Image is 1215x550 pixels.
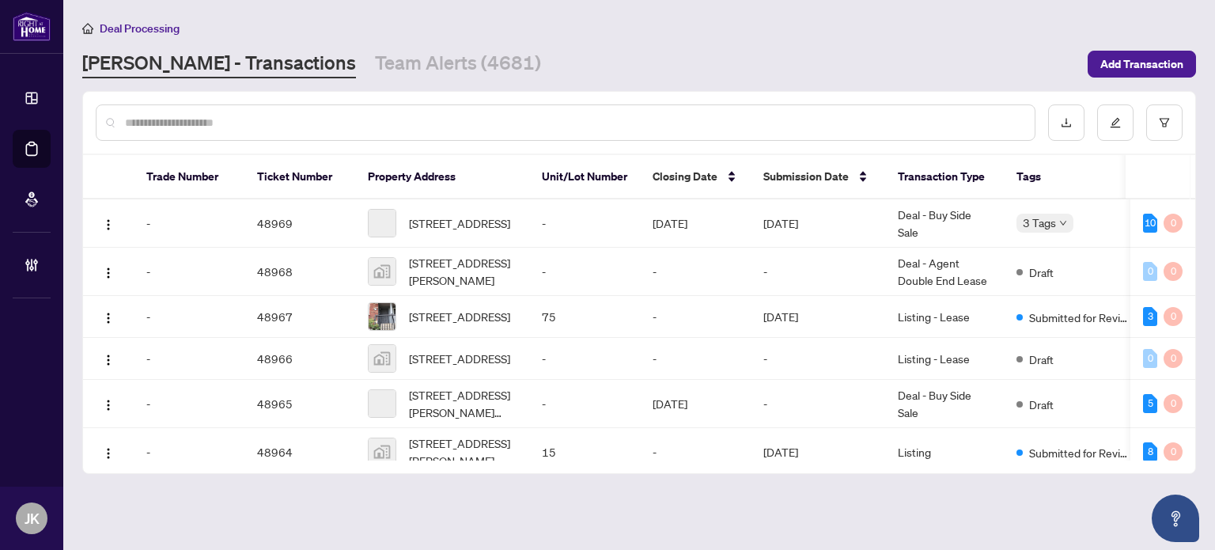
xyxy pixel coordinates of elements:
[375,50,541,78] a: Team Alerts (4681)
[751,199,885,248] td: [DATE]
[529,380,640,428] td: -
[640,380,751,428] td: [DATE]
[134,155,244,199] th: Trade Number
[1143,349,1157,368] div: 0
[1029,396,1054,413] span: Draft
[409,254,517,289] span: [STREET_ADDRESS][PERSON_NAME]
[751,296,885,338] td: [DATE]
[134,380,244,428] td: -
[1143,262,1157,281] div: 0
[1023,214,1056,232] span: 3 Tags
[640,428,751,476] td: -
[102,218,115,231] img: Logo
[1029,264,1054,281] span: Draft
[653,168,717,185] span: Closing Date
[102,399,115,412] img: Logo
[885,199,1004,248] td: Deal - Buy Side Sale
[1004,155,1145,199] th: Tags
[529,296,640,338] td: 75
[1164,214,1183,233] div: 0
[751,428,885,476] td: [DATE]
[96,304,121,329] button: Logo
[640,199,751,248] td: [DATE]
[102,312,115,324] img: Logo
[1029,351,1054,368] span: Draft
[355,155,529,199] th: Property Address
[1159,117,1170,128] span: filter
[409,350,510,367] span: [STREET_ADDRESS]
[1143,307,1157,326] div: 3
[885,248,1004,296] td: Deal - Agent Double End Lease
[529,248,640,296] td: -
[1100,51,1183,77] span: Add Transaction
[640,155,751,199] th: Closing Date
[102,354,115,366] img: Logo
[1088,51,1196,78] button: Add Transaction
[763,168,849,185] span: Submission Date
[1143,442,1157,461] div: 8
[1164,262,1183,281] div: 0
[1164,349,1183,368] div: 0
[102,267,115,279] img: Logo
[1143,394,1157,413] div: 5
[369,303,396,330] img: thumbnail-img
[134,248,244,296] td: -
[82,23,93,34] span: home
[409,308,510,325] span: [STREET_ADDRESS]
[751,155,885,199] th: Submission Date
[885,428,1004,476] td: Listing
[96,211,121,236] button: Logo
[96,346,121,371] button: Logo
[369,345,396,372] img: thumbnail-img
[409,434,517,469] span: [STREET_ADDRESS][PERSON_NAME]
[134,338,244,380] td: -
[1048,104,1084,141] button: download
[640,248,751,296] td: -
[1152,495,1199,542] button: Open asap
[96,259,121,284] button: Logo
[244,428,355,476] td: 48964
[244,296,355,338] td: 48967
[134,428,244,476] td: -
[751,380,885,428] td: -
[369,258,396,285] img: thumbnail-img
[134,199,244,248] td: -
[409,214,510,232] span: [STREET_ADDRESS]
[96,439,121,465] button: Logo
[1059,219,1067,227] span: down
[25,507,40,529] span: JK
[409,386,517,421] span: [STREET_ADDRESS][PERSON_NAME][PERSON_NAME]
[529,155,640,199] th: Unit/Lot Number
[244,380,355,428] td: 48965
[100,21,180,36] span: Deal Processing
[244,338,355,380] td: 48966
[13,12,51,41] img: logo
[1164,307,1183,326] div: 0
[640,338,751,380] td: -
[885,155,1004,199] th: Transaction Type
[885,338,1004,380] td: Listing - Lease
[96,391,121,416] button: Logo
[885,380,1004,428] td: Deal - Buy Side Sale
[1164,394,1183,413] div: 0
[82,50,356,78] a: [PERSON_NAME] - Transactions
[1146,104,1183,141] button: filter
[751,248,885,296] td: -
[1029,444,1132,461] span: Submitted for Review
[529,338,640,380] td: -
[1029,309,1132,326] span: Submitted for Review
[1097,104,1134,141] button: edit
[640,296,751,338] td: -
[529,199,640,248] td: -
[885,296,1004,338] td: Listing - Lease
[1143,214,1157,233] div: 10
[1164,442,1183,461] div: 0
[751,338,885,380] td: -
[1061,117,1072,128] span: download
[244,199,355,248] td: 48969
[369,438,396,465] img: thumbnail-img
[244,155,355,199] th: Ticket Number
[134,296,244,338] td: -
[102,447,115,460] img: Logo
[1110,117,1121,128] span: edit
